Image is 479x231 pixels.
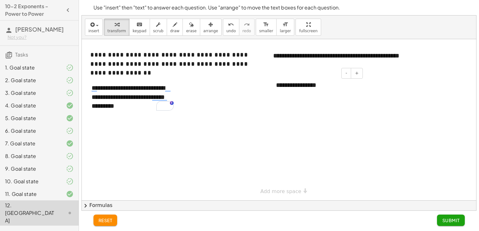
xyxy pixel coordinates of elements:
i: Task finished and part of it marked as correct. [66,152,74,160]
button: transform [104,19,129,36]
p: Use "insert" then "text" to answer each question. Use "arrange" to move the text boxes for each q... [93,4,465,11]
i: Task finished and part of it marked as correct. [66,127,74,135]
i: redo [244,21,250,28]
span: keypad [133,29,147,33]
i: Task finished and part of it marked as correct. [66,76,74,84]
span: transform [107,29,126,33]
span: fullscreen [299,29,317,33]
div: 12. [GEOGRAPHIC_DATA] [5,202,56,224]
i: Task finished and part of it marked as correct. [66,165,74,173]
i: Task not started. [66,209,74,217]
div: 5. Goal state [5,114,56,122]
span: arrange [203,29,218,33]
i: Task finished and correct. [66,114,74,122]
span: draw [170,29,180,33]
i: Task finished and part of it marked as correct. [66,64,74,71]
i: keyboard [136,21,142,28]
button: format_sizesmaller [256,19,277,36]
div: 10. Goal state [5,178,56,185]
div: 1. Goal state [5,64,56,71]
i: Task finished and part of it marked as correct. [66,178,74,185]
span: insert [88,29,99,33]
button: keyboardkeypad [129,19,150,36]
i: format_size [263,21,269,28]
button: insert [85,19,103,36]
span: [PERSON_NAME] [15,26,64,33]
span: Tasks [15,51,28,58]
button: reset [93,215,117,226]
div: 7. Goal state [5,140,56,147]
button: undoundo [223,19,239,36]
span: undo [226,29,236,33]
span: redo [242,29,251,33]
i: Task finished and correct. [66,140,74,147]
span: scrub [153,29,164,33]
button: redoredo [239,19,254,36]
span: reset [99,217,112,223]
i: format_size [282,21,288,28]
button: draw [167,19,183,36]
i: Task finished and part of it marked as correct. [66,89,74,97]
div: 3. Goal state [5,89,56,97]
div: Not you? [8,34,74,40]
span: erase [186,29,196,33]
i: Task finished and correct. [66,102,74,109]
button: fullscreen [296,19,321,36]
span: Submit [442,217,459,223]
div: 11. Goal state [5,190,56,198]
span: Add more space [260,188,302,194]
button: chevron_rightFormulas [82,200,476,210]
i: undo [228,21,234,28]
button: scrub [150,19,167,36]
button: arrange [200,19,222,36]
button: erase [183,19,200,36]
div: 8. Goal state [5,152,56,160]
div: 4. Goal state [5,102,56,109]
div: To enrich screen reader interactions, please activate Accessibility in Grammarly extension settings [85,77,180,117]
div: 9. Goal state [5,165,56,173]
span: larger [280,29,291,33]
h4: 10-2 Exponents - Power to Power [5,3,62,18]
div: 6. Goal state [5,127,56,135]
span: smaller [259,29,273,33]
i: Task finished and correct. [66,190,74,198]
button: Submit [437,215,464,226]
div: 2. Goal state [5,76,56,84]
span: - [345,70,347,76]
span: + [355,70,359,76]
span: chevron_right [82,202,89,210]
button: - [341,68,351,79]
button: + [351,68,363,79]
button: format_sizelarger [276,19,294,36]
